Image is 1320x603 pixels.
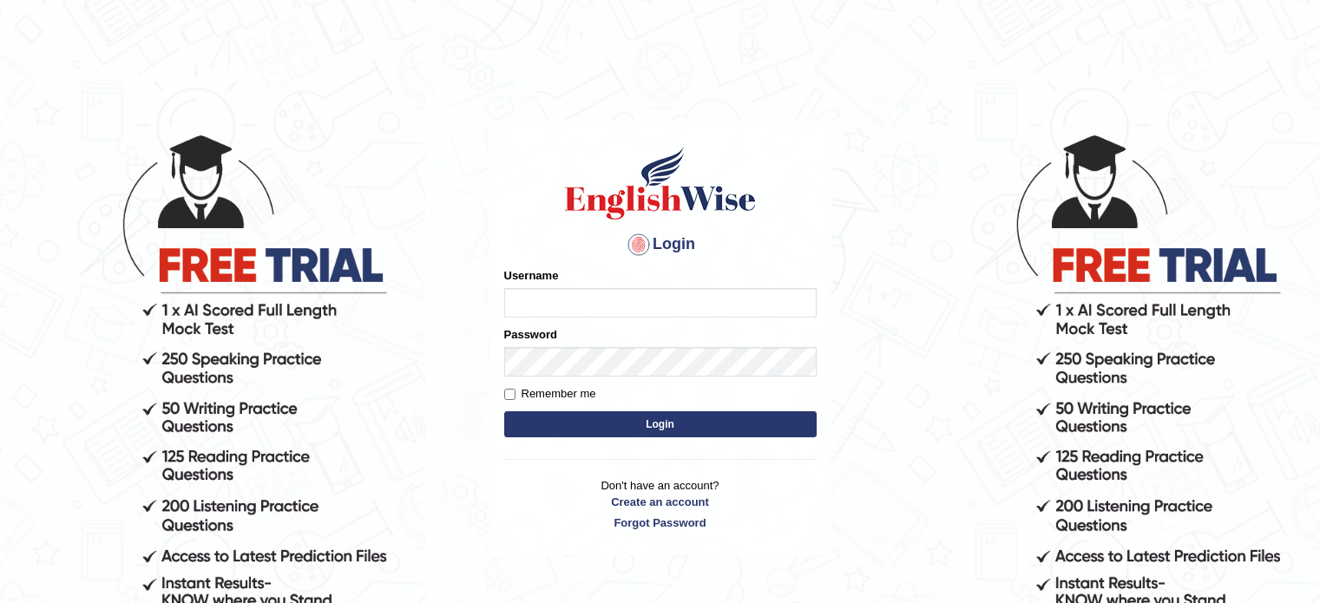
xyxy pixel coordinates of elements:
label: Remember me [504,385,596,403]
img: Logo of English Wise sign in for intelligent practice with AI [561,144,759,222]
label: Password [504,326,557,343]
a: Forgot Password [504,515,817,531]
input: Remember me [504,389,516,400]
button: Login [504,411,817,437]
label: Username [504,267,559,284]
p: Don't have an account? [504,477,817,531]
h4: Login [504,231,817,259]
a: Create an account [504,494,817,510]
